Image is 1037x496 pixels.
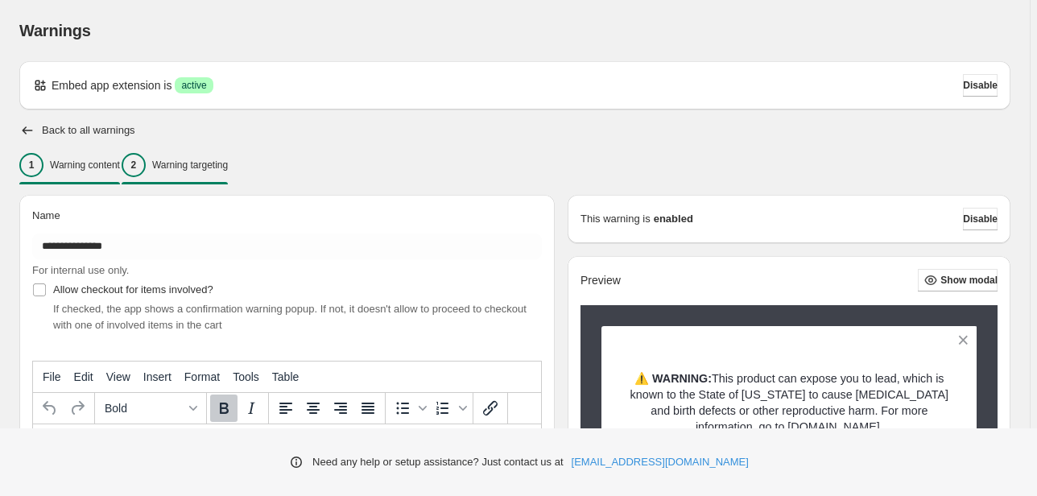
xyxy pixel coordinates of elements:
span: active [181,79,206,92]
span: File [43,370,61,383]
h2: Back to all warnings [42,124,135,137]
strong: ⚠️ WARNING [634,372,708,385]
button: Undo [36,395,64,422]
span: Insert [143,370,171,383]
button: 1Warning content [19,148,120,182]
h2: Preview [580,274,621,287]
button: Insert/edit link [477,395,504,422]
div: Numbered list [429,395,469,422]
p: Embed app extension is [52,77,171,93]
a: [EMAIL_ADDRESS][DOMAIN_NAME] [572,454,749,470]
button: Align center [300,395,327,422]
span: Disable [963,79,998,92]
button: More... [36,426,64,453]
button: Formats [98,395,203,422]
span: Edit [74,370,93,383]
span: Tools [233,370,259,383]
strong: : [708,372,712,385]
button: Show modal [918,269,998,291]
span: If checked, the app shows a confirmation warning popup. If not, it doesn't allow to proceed to ch... [53,303,527,331]
body: Rich Text Area. Press ALT-0 for help. [6,13,502,60]
span: Disable [963,213,998,225]
p: This product can expose you to lead, which is known to the State of [US_STATE] to cause [MEDICAL_... [630,370,949,435]
span: Table [272,370,299,383]
span: Warnings [19,22,91,39]
button: Redo [64,395,91,422]
button: Disable [963,74,998,97]
p: This warning is [580,211,651,227]
span: For internal use only. [32,264,129,276]
button: 2Warning targeting [122,148,228,182]
span: Format [184,370,220,383]
div: 1 [19,153,43,177]
span: View [106,370,130,383]
span: Show modal [940,274,998,287]
span: Bold [105,402,184,415]
button: Align left [272,395,300,422]
button: Disable [963,208,998,230]
p: Warning targeting [152,159,228,172]
div: 2 [122,153,146,177]
span: Name [32,209,60,221]
p: Warning content [50,159,120,172]
button: Bold [210,395,238,422]
button: Justify [354,395,382,422]
button: Align right [327,395,354,422]
strong: enabled [654,211,693,227]
div: Bullet list [389,395,429,422]
button: Italic [238,395,265,422]
span: Allow checkout for items involved? [53,283,213,296]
